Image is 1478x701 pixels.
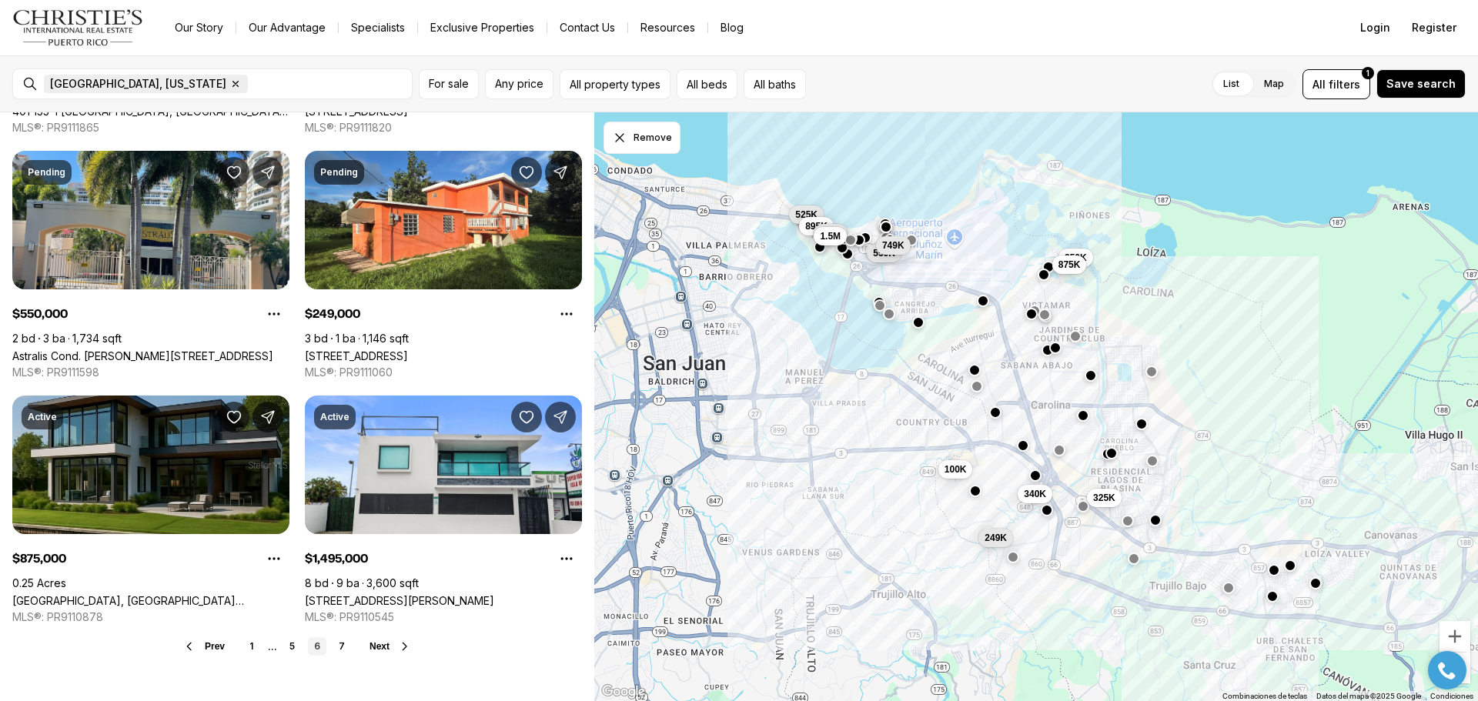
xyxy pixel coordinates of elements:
[305,349,408,362] a: Lot 49 7TH STREET, SAINT JUST WD, CAROLINA PR, 00987
[268,641,277,653] li: ...
[867,244,901,262] button: 550K
[551,543,582,574] button: Property options
[205,641,225,652] span: Prev
[1024,488,1046,500] span: 340K
[28,411,57,423] p: Active
[882,239,905,252] span: 749K
[1360,22,1390,34] span: Login
[677,69,737,99] button: All beds
[985,532,1007,544] span: 249K
[305,105,408,118] a: 3038 AVENIDA ISLA VERDE AVE, CAROLINA PR, 00979
[744,69,806,99] button: All baths
[12,9,144,46] img: logo
[511,402,542,432] button: Save Property: 1035 CALLE MARGINAL VILLAMAR
[1329,76,1360,92] span: filters
[243,637,351,656] nav: Pagination
[236,17,338,38] a: Our Advantage
[369,641,390,652] span: Next
[12,594,289,607] a: SEVILLA, CAROLINA PR, 00983
[938,460,973,479] button: 100K
[252,157,283,188] button: Share Property
[560,69,670,99] button: All property types
[1366,67,1369,79] span: 1
[1386,78,1456,90] span: Save search
[978,529,1013,547] button: 249K
[12,105,289,118] a: 401 133-1 VILLA CAROLINA, CAROLINA PR, 00985
[162,17,236,38] a: Our Story
[259,543,289,574] button: Property options
[1412,22,1456,34] span: Register
[369,640,411,653] button: Next
[320,411,349,423] p: Active
[308,637,326,656] a: 6
[1058,259,1081,271] span: 875K
[1440,621,1470,652] button: Acercar
[339,17,417,38] a: Specialists
[814,227,847,245] button: 1.5M
[485,69,553,99] button: Any price
[50,78,226,90] span: [GEOGRAPHIC_DATA], [US_STATE]
[604,122,680,154] button: Dismiss drawing
[1087,489,1122,507] button: 325K
[12,349,273,362] a: Astralis Cond. DIAZ WAY #808, CAROLINA PR, 00979
[876,236,911,255] button: 749K
[511,157,542,188] button: Save Property: Lot 49 7TH STREET, SAINT JUST WD
[418,17,547,38] a: Exclusive Properties
[545,402,576,432] button: Share Property
[429,78,469,90] span: For sale
[1351,12,1399,43] button: Login
[547,17,627,38] button: Contact Us
[814,224,848,242] button: 375K
[795,209,818,221] span: 525K
[1403,12,1466,43] button: Register
[1316,692,1421,700] span: Datos del mapa ©2025 Google
[1376,69,1466,98] button: Save search
[219,157,249,188] button: Save Property: Astralis Cond. DIAZ WAY #808
[243,637,262,656] a: 1
[1302,69,1370,99] button: Allfilters1
[628,17,707,38] a: Resources
[1058,249,1093,267] button: 850K
[708,17,756,38] a: Blog
[252,402,283,432] button: Share Property
[333,637,351,656] a: 7
[1252,70,1296,98] label: Map
[945,463,967,476] span: 100K
[183,640,225,653] button: Prev
[219,402,249,432] button: Save Property: SEVILLA
[545,157,576,188] button: Share Property
[1065,252,1087,264] span: 850K
[1211,70,1252,98] label: List
[1312,76,1326,92] span: All
[28,166,65,179] p: Pending
[820,230,841,242] span: 1.5M
[305,594,494,607] a: 1035 CALLE MARGINAL VILLAMAR, CAROLINA PR, 00979
[419,69,479,99] button: For sale
[283,637,302,656] a: 5
[873,247,895,259] span: 550K
[551,299,582,329] button: Property options
[789,205,824,224] button: 525K
[1093,492,1115,504] span: 325K
[1052,255,1087,274] button: 875K
[1018,485,1052,503] button: 340K
[259,299,289,329] button: Property options
[799,217,834,235] button: 895K
[495,78,543,90] span: Any price
[805,220,828,232] span: 895K
[320,166,358,179] p: Pending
